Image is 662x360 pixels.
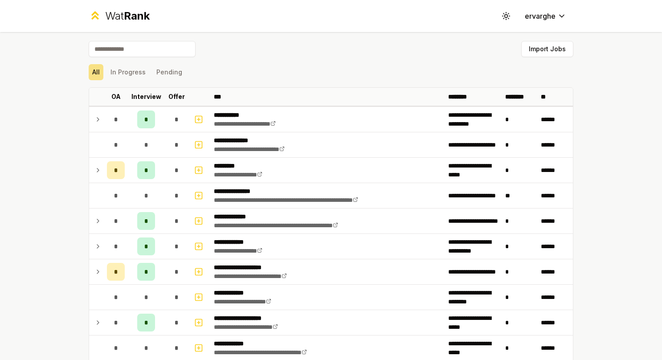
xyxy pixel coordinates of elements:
button: In Progress [107,64,149,80]
p: Offer [168,92,185,101]
button: All [89,64,103,80]
button: Import Jobs [521,41,573,57]
span: ervarghe [525,11,556,21]
p: OA [111,92,121,101]
button: Pending [153,64,186,80]
a: WatRank [89,9,150,23]
span: Rank [124,9,150,22]
div: Wat [105,9,150,23]
p: Interview [131,92,161,101]
button: ervarghe [518,8,573,24]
